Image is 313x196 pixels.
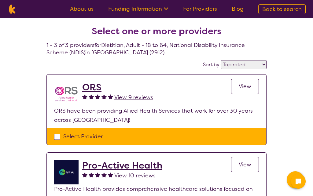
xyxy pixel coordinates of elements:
a: Funding Information [108,5,168,13]
span: Back to search [262,5,302,13]
a: View [231,79,259,94]
img: nspbnteb0roocrxnmwip.png [54,82,79,106]
span: View 9 reviews [114,94,153,101]
a: Back to search [258,4,306,14]
a: View [231,157,259,172]
img: fullstar [101,94,107,99]
img: fullstar [82,94,87,99]
img: fullstar [101,172,107,177]
img: fullstar [108,94,113,99]
span: View 10 reviews [114,172,156,179]
img: jdgr5huzsaqxc1wfufya.png [54,160,79,184]
img: fullstar [95,172,100,177]
img: Karista logo [7,5,17,14]
a: For Providers [183,5,217,13]
a: View 9 reviews [114,93,153,102]
img: fullstar [95,94,100,99]
img: fullstar [89,94,94,99]
a: Pro-Active Health [82,160,162,171]
a: Blog [232,5,244,13]
a: View 10 reviews [114,171,156,180]
a: About us [70,5,94,13]
span: View [239,83,251,90]
h4: 1 - 3 of 3 providers for Dietitian , Adult - 18 to 64 , National Disability Insurance Scheme (NDI... [46,11,267,56]
img: fullstar [82,172,87,177]
a: ORS [82,82,153,93]
p: ORS have been providing Allied Health Services that work for over 30 years across [GEOGRAPHIC_DATA]! [54,106,259,125]
label: Sort by: [203,61,221,68]
img: fullstar [89,172,94,177]
h2: Select one or more providers [92,26,221,37]
span: View [239,161,251,168]
img: fullstar [108,172,113,177]
button: Channel Menu [287,171,304,188]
